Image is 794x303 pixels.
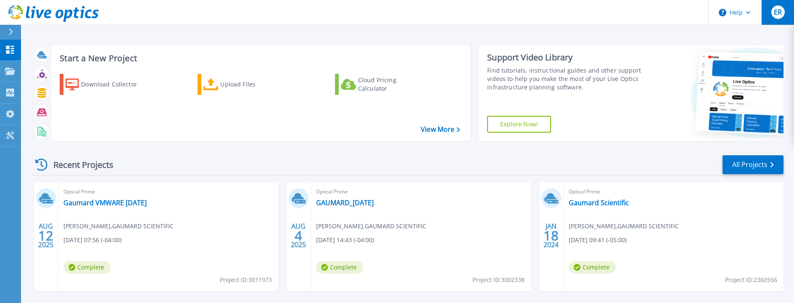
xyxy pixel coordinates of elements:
span: Project ID: 2360556 [725,275,777,285]
span: [PERSON_NAME] , GAUMARD SCIENTIFIC [569,222,679,231]
span: 4 [295,232,302,239]
span: [PERSON_NAME] , GAUMARD SCIENTIFIC [316,222,426,231]
div: Cloud Pricing Calculator [358,76,425,93]
div: Find tutorials, instructional guides and other support videos to help you make the most of your L... [487,66,642,91]
span: [DATE] 07:56 (-04:00) [63,235,121,245]
span: [DATE] 14:43 (-04:00) [316,235,374,245]
div: Support Video Library [487,52,642,63]
span: Optical Prime [63,187,273,196]
span: Complete [569,261,616,274]
a: GAUMARD_[DATE] [316,199,374,207]
a: Download Collector [60,74,153,95]
span: 18 [543,232,559,239]
div: Download Collector [81,76,148,93]
a: Cloud Pricing Calculator [335,74,429,95]
a: All Projects [723,155,783,174]
a: Gaumard Scientific [569,199,629,207]
a: View More [421,125,460,133]
span: Optical Prime [569,187,778,196]
a: Upload Files [198,74,291,95]
h3: Start a New Project [60,54,459,63]
div: AUG 2025 [290,220,306,251]
span: ER [774,9,782,16]
span: Project ID: 3011973 [220,275,272,285]
a: Gaumard VMWARE [DATE] [63,199,147,207]
a: Explore Now! [487,116,551,133]
div: Recent Projects [32,154,125,175]
div: AUG 2025 [38,220,54,251]
span: Complete [63,261,111,274]
span: Project ID: 3002338 [472,275,525,285]
span: Complete [316,261,363,274]
span: 12 [38,232,53,239]
div: JAN 2024 [543,220,559,251]
span: [PERSON_NAME] , GAUMARD SCIENTIFIC [63,222,174,231]
div: Upload Files [220,76,288,93]
span: [DATE] 09:41 (-05:00) [569,235,627,245]
span: Optical Prime [316,187,526,196]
